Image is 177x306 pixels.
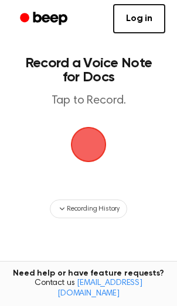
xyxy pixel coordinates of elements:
a: Log in [113,4,165,33]
p: Tap to Record. [21,94,156,108]
img: Beep Logo [71,127,106,162]
span: Recording History [67,204,120,214]
button: Recording History [50,200,127,218]
a: [EMAIL_ADDRESS][DOMAIN_NAME] [57,279,142,298]
a: Beep [12,8,78,30]
span: Contact us [7,279,170,299]
h1: Record a Voice Note for Docs [21,56,156,84]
